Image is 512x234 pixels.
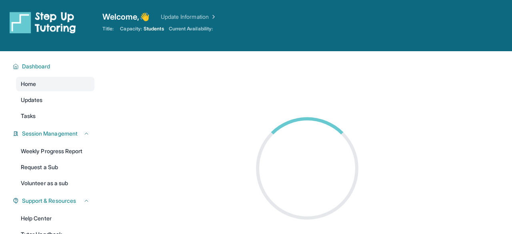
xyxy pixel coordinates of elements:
[16,144,94,158] a: Weekly Progress Report
[19,130,90,138] button: Session Management
[10,11,76,34] img: logo
[16,109,94,123] a: Tasks
[21,96,43,104] span: Updates
[16,93,94,107] a: Updates
[19,197,90,205] button: Support & Resources
[16,176,94,190] a: Volunteer as a sub
[144,26,164,32] span: Students
[102,26,114,32] span: Title:
[22,130,78,138] span: Session Management
[22,197,76,205] span: Support & Resources
[19,62,90,70] button: Dashboard
[16,77,94,91] a: Home
[21,112,36,120] span: Tasks
[102,11,150,22] span: Welcome, 👋
[120,26,142,32] span: Capacity:
[209,13,217,21] img: Chevron Right
[22,62,50,70] span: Dashboard
[169,26,213,32] span: Current Availability:
[161,13,217,21] a: Update Information
[16,211,94,226] a: Help Center
[16,160,94,174] a: Request a Sub
[21,80,36,88] span: Home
